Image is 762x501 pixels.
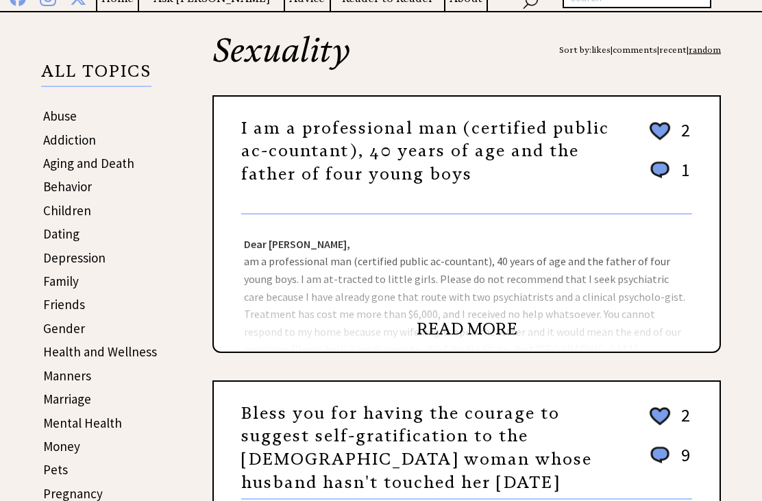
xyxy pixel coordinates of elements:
[674,443,691,480] td: 9
[648,444,672,466] img: message_round%201.png
[648,119,672,143] img: heart_outline%202.png
[43,391,91,407] a: Marriage
[43,225,79,242] a: Dating
[43,461,68,478] a: Pets
[659,45,687,55] a: recent
[648,159,672,181] img: message_round%201.png
[43,108,77,124] a: Abuse
[214,215,720,352] div: am a professional man (certified public ac-countant), 40 years of age and the father of four youn...
[591,45,611,55] a: likes
[559,34,721,66] div: Sort by: | | |
[43,415,122,431] a: Mental Health
[417,319,517,339] a: READ MORE
[613,45,657,55] a: comments
[43,343,157,360] a: Health and Wellness
[43,132,96,148] a: Addiction
[212,34,721,95] h2: Sexuality
[674,404,691,442] td: 2
[43,273,79,289] a: Family
[43,367,91,384] a: Manners
[43,178,92,195] a: Behavior
[674,119,691,157] td: 2
[43,249,106,266] a: Depression
[43,320,85,337] a: Gender
[648,404,672,428] img: heart_outline%202.png
[674,158,691,195] td: 1
[43,438,80,454] a: Money
[43,202,91,219] a: Children
[41,64,151,87] p: ALL TOPICS
[43,155,134,171] a: Aging and Death
[241,118,609,184] a: I am a professional man (certified public ac-countant), 40 years of age and the father of four yo...
[244,237,350,251] strong: Dear [PERSON_NAME],
[43,296,85,313] a: Friends
[241,403,592,493] a: Bless you for having the courage to suggest self-gratification to the [DEMOGRAPHIC_DATA] woman wh...
[689,45,721,55] a: random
